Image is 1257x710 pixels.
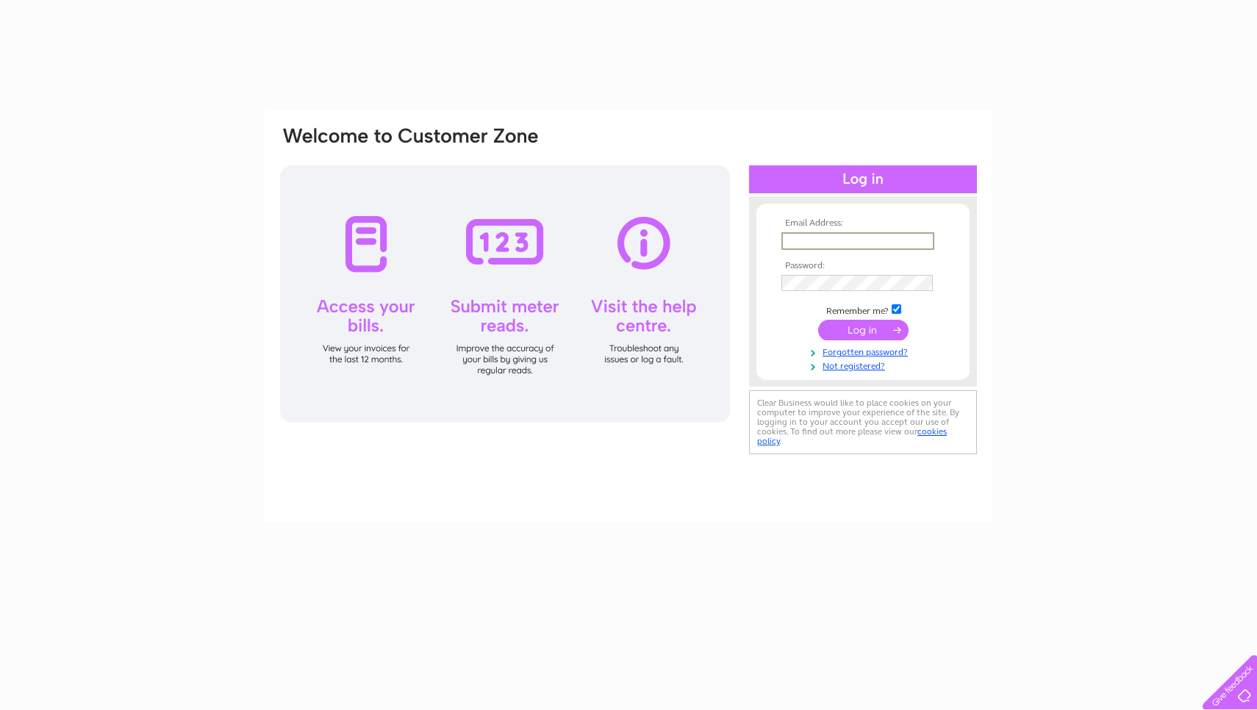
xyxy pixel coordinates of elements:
th: Password: [778,261,948,271]
input: Submit [818,320,909,340]
div: Clear Business would like to place cookies on your computer to improve your experience of the sit... [749,390,977,454]
a: Forgotten password? [781,344,948,358]
th: Email Address: [778,218,948,229]
td: Remember me? [778,302,948,317]
a: cookies policy [757,426,947,446]
a: Not registered? [781,358,948,372]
